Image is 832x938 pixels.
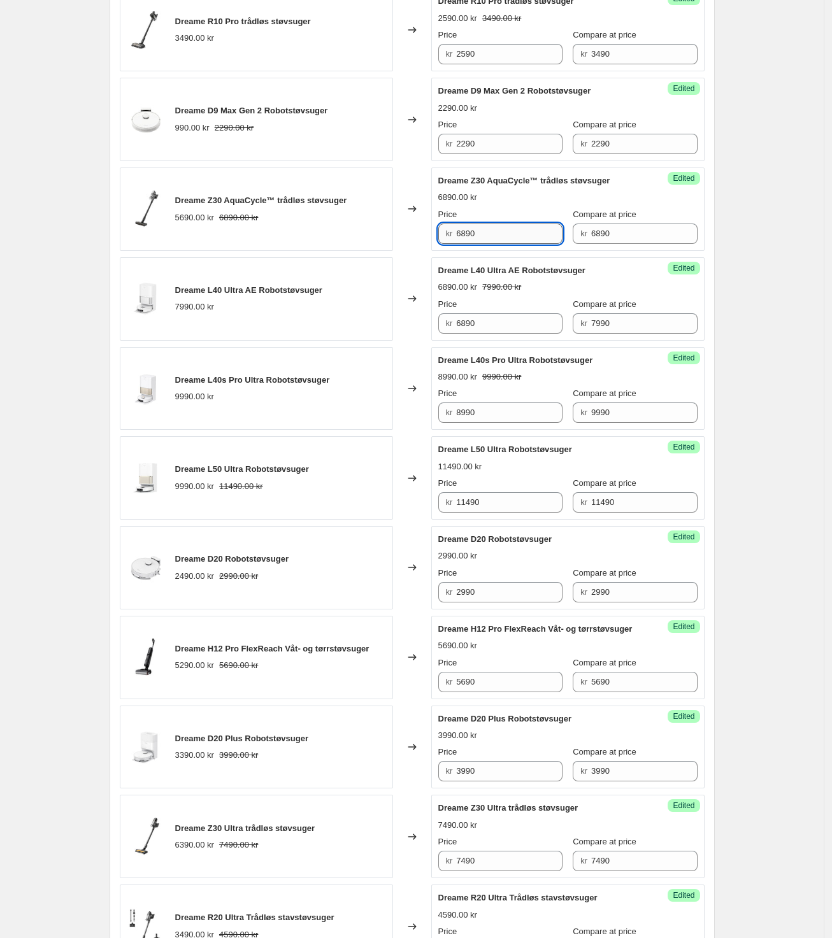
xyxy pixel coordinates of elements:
[482,371,521,383] strike: 9990.00 kr
[580,856,587,865] span: kr
[175,106,328,115] span: Dreame D9 Max Gen 2 Robotstøvsuger
[580,49,587,59] span: kr
[127,638,165,676] img: h12p_fxr_wide_angle_80x.jpg
[673,353,694,363] span: Edited
[175,301,214,313] div: 7990.00 kr
[438,729,477,742] div: 3990.00 kr
[175,659,214,672] div: 5290.00 kr
[438,210,457,219] span: Price
[438,299,457,309] span: Price
[482,12,521,25] strike: 3490.00 kr
[219,839,258,851] strike: 7490.00 kr
[175,734,309,743] span: Dreame D20 Plus Robotstøvsuger
[573,120,636,129] span: Compare at price
[219,570,258,583] strike: 2990.00 kr
[438,120,457,129] span: Price
[673,532,694,542] span: Edited
[580,677,587,686] span: kr
[438,478,457,488] span: Price
[446,408,453,417] span: kr
[175,480,214,493] div: 9990.00 kr
[175,390,214,403] div: 9990.00 kr
[127,369,165,408] img: L40S_Pro_Ultra--total-top_80x.jpg
[446,229,453,238] span: kr
[175,554,289,564] span: Dreame D20 Robotstøvsuger
[438,819,477,832] div: 7490.00 kr
[438,837,457,846] span: Price
[438,714,572,723] span: Dreame D20 Plus Robotstøvsuger
[175,285,322,295] span: Dreame L40 Ultra AE Robotstøvsuger
[438,12,477,25] div: 2590.00 kr
[438,30,457,39] span: Price
[438,747,457,757] span: Price
[219,211,258,224] strike: 6890.00 kr
[175,913,334,922] span: Dreame R20 Ultra Trådløs stavstøvsuger
[438,550,477,562] div: 2990.00 kr
[673,263,694,273] span: Edited
[438,191,477,204] div: 6890.00 kr
[127,11,165,49] img: 6391ace427ade714b70fb966024ae804_c463ca6e-2593-49d4-883d-219f11b0066b_80x.jpg
[673,622,694,632] span: Edited
[573,478,636,488] span: Compare at price
[438,534,552,544] span: Dreame D20 Robotstøvsuger
[580,139,587,148] span: kr
[175,823,315,833] span: Dreame Z30 Ultra trådløs støvsuger
[446,139,453,148] span: kr
[446,318,453,328] span: kr
[215,122,254,134] strike: 2290.00 kr
[175,464,309,474] span: Dreame L50 Ultra Robotstøvsuger
[438,927,457,936] span: Price
[438,388,457,398] span: Price
[573,658,636,667] span: Compare at price
[438,176,610,185] span: Dreame Z30 AquaCycle™ trådløs støvsuger
[219,659,258,672] strike: 5690.00 kr
[446,677,453,686] span: kr
[673,442,694,452] span: Edited
[127,728,165,766] img: D20Plus__-_-_-Total-Leftsideview_80x.jpg
[573,388,636,398] span: Compare at price
[446,766,453,776] span: kr
[573,210,636,219] span: Compare at price
[175,17,311,26] span: Dreame R10 Pro trådløs støvsuger
[580,408,587,417] span: kr
[175,749,214,762] div: 3390.00 kr
[673,890,694,900] span: Edited
[175,122,210,134] div: 990.00 kr
[673,711,694,721] span: Edited
[573,747,636,757] span: Compare at price
[446,497,453,507] span: kr
[673,173,694,183] span: Edited
[438,658,457,667] span: Price
[446,49,453,59] span: kr
[438,86,591,96] span: Dreame D9 Max Gen 2 Robotstøvsuger
[580,766,587,776] span: kr
[127,280,165,318] img: L40_Ultra_AE-Total-Right-_-_02_80x.jpg
[175,570,214,583] div: 2490.00 kr
[438,266,585,275] span: Dreame L40 Ultra AE Robotstøvsuger
[580,229,587,238] span: kr
[573,837,636,846] span: Compare at price
[438,803,578,813] span: Dreame Z30 Ultra trådløs støvsuger
[175,211,214,224] div: 5690.00 kr
[175,195,347,205] span: Dreame Z30 AquaCycle™ trådløs støvsuger
[673,800,694,811] span: Edited
[438,444,572,454] span: Dreame L50 Ultra Robotstøvsuger
[438,355,593,365] span: Dreame L40s Pro Ultra Robotstøvsuger
[438,281,477,294] div: 6890.00 kr
[127,818,165,856] img: 1_-Wide-Angle-Soft-Roller-Brush-_-_2_80x.jpg
[580,497,587,507] span: kr
[127,101,165,139] img: Total-Front_bfd3f66a-eb8a-48c3-b52e-a6677e6b26af_80x.jpg
[673,83,694,94] span: Edited
[127,190,165,228] img: z30ac-WideAngle-SoftRollerBrush_80x.jpg
[573,568,636,578] span: Compare at price
[438,639,477,652] div: 5690.00 kr
[438,371,477,383] div: 8990.00 kr
[573,927,636,936] span: Compare at price
[438,102,477,115] div: 2290.00 kr
[438,460,482,473] div: 11490.00 kr
[573,30,636,39] span: Compare at price
[482,281,521,294] strike: 7990.00 kr
[580,318,587,328] span: kr
[580,587,587,597] span: kr
[573,299,636,309] span: Compare at price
